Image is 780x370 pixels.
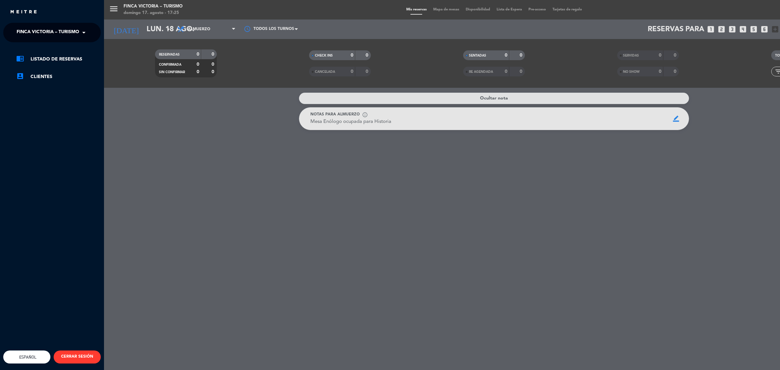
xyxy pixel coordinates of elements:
a: account_boxClientes [16,73,101,81]
i: account_box [16,72,24,80]
span: Español [18,355,36,360]
span: FINCA VICTORIA – TURISMO [17,26,79,39]
img: MEITRE [10,10,37,15]
i: chrome_reader_mode [16,55,24,62]
button: CERRAR SESIÓN [54,350,101,363]
a: chrome_reader_modeListado de Reservas [16,55,101,63]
